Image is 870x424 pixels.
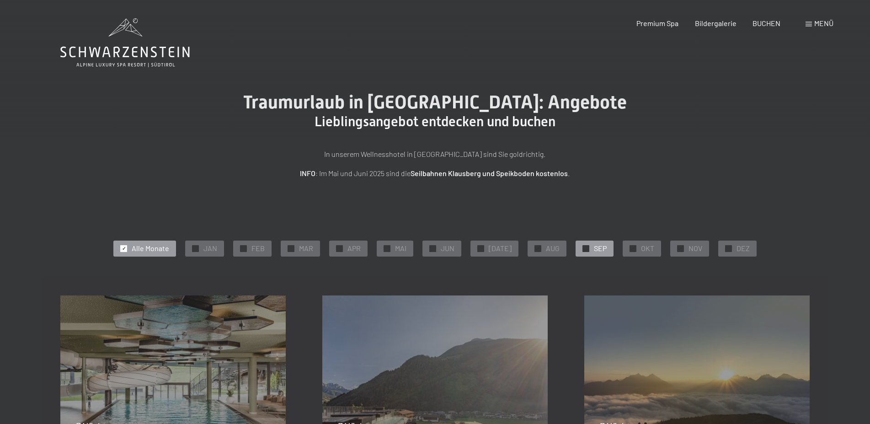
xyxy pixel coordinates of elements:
[207,167,664,179] p: : Im Mai und Juni 2025 sind die .
[479,245,483,252] span: ✓
[441,243,454,253] span: JUN
[753,19,780,27] a: BUCHEN
[689,243,702,253] span: NOV
[641,243,654,253] span: OKT
[814,19,833,27] span: Menü
[299,243,313,253] span: MAR
[636,19,678,27] a: Premium Spa
[631,245,635,252] span: ✓
[679,245,683,252] span: ✓
[536,245,540,252] span: ✓
[385,245,389,252] span: ✓
[194,245,197,252] span: ✓
[395,243,406,253] span: MAI
[695,19,737,27] a: Bildergalerie
[300,169,315,177] strong: INFO
[546,243,560,253] span: AUG
[132,243,169,253] span: Alle Monate
[315,113,555,129] span: Lieblingsangebot entdecken und buchen
[289,245,293,252] span: ✓
[207,148,664,160] p: In unserem Wellnesshotel in [GEOGRAPHIC_DATA] sind Sie goldrichtig.
[489,243,512,253] span: [DATE]
[431,245,435,252] span: ✓
[242,245,246,252] span: ✓
[203,243,217,253] span: JAN
[122,245,126,252] span: ✓
[584,245,588,252] span: ✓
[347,243,361,253] span: APR
[243,91,627,113] span: Traumurlaub in [GEOGRAPHIC_DATA]: Angebote
[411,169,568,177] strong: Seilbahnen Klausberg und Speikboden kostenlos
[594,243,607,253] span: SEP
[737,243,750,253] span: DEZ
[727,245,731,252] span: ✓
[338,245,342,252] span: ✓
[251,243,265,253] span: FEB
